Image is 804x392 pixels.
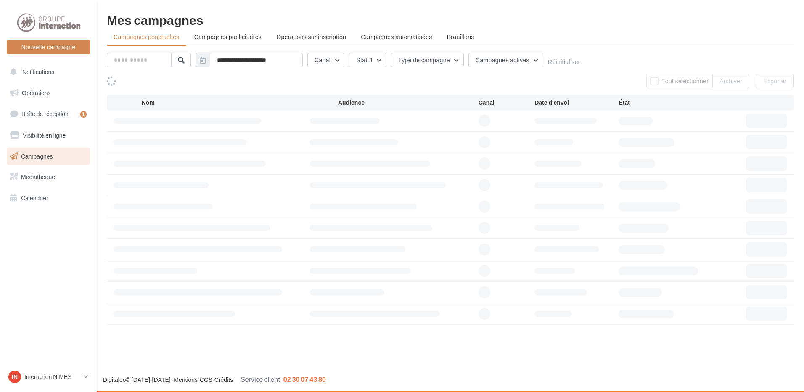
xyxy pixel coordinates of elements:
[21,152,53,159] span: Campagnes
[142,98,338,107] div: Nom
[361,33,432,40] span: Campagnes automatisées
[200,376,212,383] a: CGS
[174,376,198,383] a: Mentions
[22,89,50,96] span: Opérations
[80,111,87,118] div: 1
[5,105,92,123] a: Boîte de réception1
[619,98,703,107] div: État
[12,373,18,381] span: IN
[476,56,529,64] span: Campagnes actives
[107,13,794,26] div: Mes campagnes
[241,375,280,383] span: Service client
[307,53,344,67] button: Canal
[349,53,386,67] button: Statut
[5,63,88,81] button: Notifications
[276,33,346,40] span: Operations sur inscription
[5,168,92,186] a: Médiathèque
[479,98,534,107] div: Canal
[5,127,92,144] a: Visibilité en ligne
[391,53,464,67] button: Type de campagne
[21,173,55,180] span: Médiathèque
[5,84,92,102] a: Opérations
[103,376,126,383] a: Digitaleo
[548,58,580,65] button: Réinitialiser
[194,33,262,40] span: Campagnes publicitaires
[23,132,66,139] span: Visibilité en ligne
[447,33,474,40] span: Brouillons
[468,53,543,67] button: Campagnes actives
[24,373,80,381] p: Interaction NIMES
[21,194,48,201] span: Calendrier
[7,40,90,54] button: Nouvelle campagne
[103,376,326,383] span: © [DATE]-[DATE] - - -
[21,110,69,117] span: Boîte de réception
[7,369,90,385] a: IN Interaction NIMES
[646,74,712,88] button: Tout sélectionner
[756,74,794,88] button: Exporter
[5,189,92,207] a: Calendrier
[5,148,92,165] a: Campagnes
[534,98,619,107] div: Date d'envoi
[214,376,233,383] a: Crédits
[283,375,326,383] span: 02 30 07 43 80
[338,98,479,107] div: Audience
[712,74,749,88] button: Archiver
[22,68,54,75] span: Notifications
